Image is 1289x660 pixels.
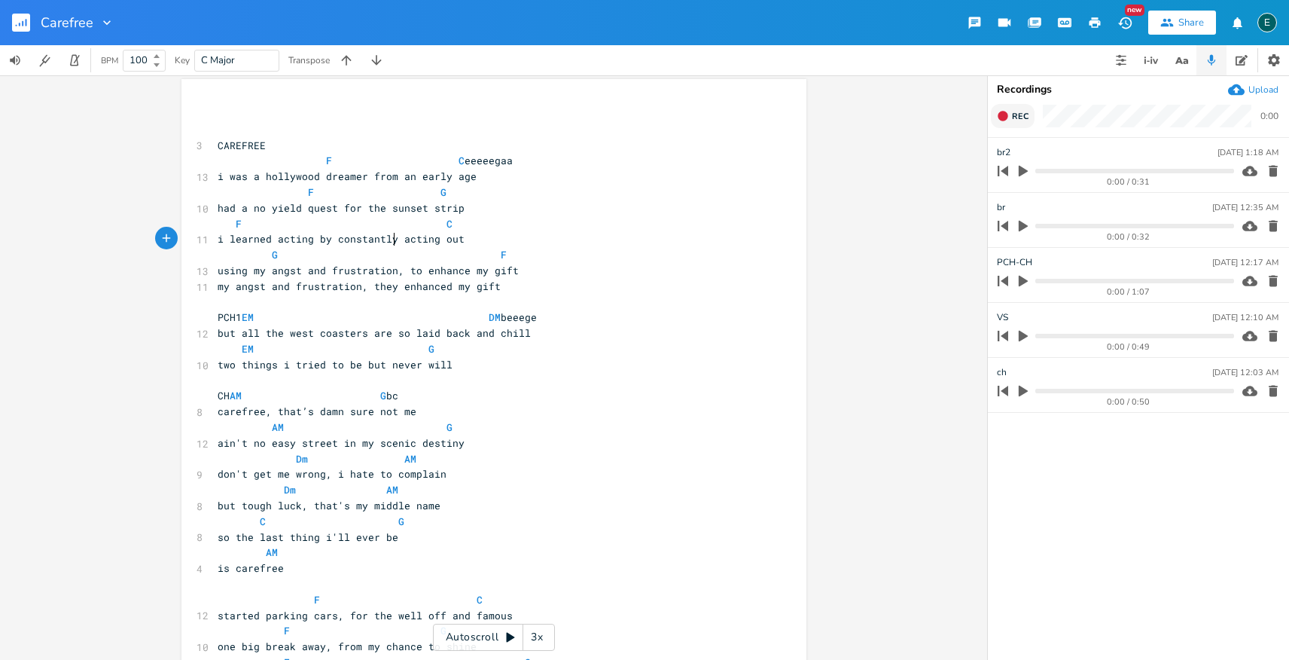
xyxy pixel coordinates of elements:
[288,56,330,65] div: Transpose
[218,358,453,371] span: two things i tried to be but never will
[284,483,296,497] span: Dm
[440,185,446,199] span: G
[242,310,254,324] span: EM
[1023,288,1234,296] div: 0:00 / 1:07
[308,185,314,199] span: F
[489,310,501,324] span: DM
[1023,343,1234,351] div: 0:00 / 0:49
[433,624,555,651] div: Autoscroll
[218,310,537,324] span: PCH1 beeege
[997,255,1032,270] span: PCH-CH
[1257,5,1277,40] button: E
[1212,368,1278,377] div: [DATE] 12:03 AM
[296,452,308,466] span: Dm
[997,365,1007,380] span: ch
[41,16,93,29] span: Carefree
[230,389,242,402] span: AM
[272,420,284,434] span: AM
[326,154,332,167] span: F
[997,145,1010,160] span: br2
[386,483,398,497] span: AM
[201,53,235,67] span: C Major
[991,104,1035,128] button: Rec
[218,467,446,481] span: don't get me wrong, i hate to complain
[218,264,519,277] span: using my angst and frustration, to enhance my gift
[1212,258,1278,267] div: [DATE] 12:17 AM
[314,593,320,607] span: F
[218,139,266,152] span: CAREFREE
[477,593,483,607] span: C
[523,624,550,651] div: 3x
[218,609,513,622] span: started parking cars, for the well off and famous
[1023,398,1234,406] div: 0:00 / 0:50
[459,154,465,167] span: C
[218,232,465,246] span: i learned acting by constantly acting out
[997,84,1280,95] div: Recordings
[175,56,190,65] div: Key
[1228,81,1278,98] button: Upload
[404,452,416,466] span: AM
[1110,9,1140,36] button: New
[266,545,278,559] span: AM
[218,530,398,544] span: so the last thing i'll ever be
[218,436,465,450] span: ain't no easy street in my scenic destiny
[1212,203,1278,212] div: [DATE] 12:35 AM
[1012,111,1028,122] span: Rec
[1178,16,1204,29] div: Share
[997,200,1005,215] span: br
[218,154,513,167] span: eeeeegaa
[1212,313,1278,322] div: [DATE] 12:10 AM
[218,499,440,512] span: but tough luck, that's my middle name
[218,201,465,215] span: had a no yield quest for the sunset strip
[997,310,1008,325] span: VS
[380,389,386,402] span: G
[1023,233,1234,241] div: 0:00 / 0:32
[446,420,453,434] span: G
[501,248,507,261] span: F
[101,57,118,65] div: BPM
[1248,84,1278,96] div: Upload
[218,405,416,418] span: carefree, that’s damn sure not me
[398,515,404,528] span: G
[284,624,290,637] span: F
[1260,112,1278,121] div: 0:00
[1257,13,1277,32] div: edenmusic
[218,280,501,293] span: my angst and frustration, they enhanced my gift
[218,640,477,653] span: one big break away, from my chance to shine
[1023,178,1234,186] div: 0:00 / 0:31
[218,170,477,183] span: i was a hollywood dreamer from an early age
[218,561,284,575] span: is carefree
[242,342,254,356] span: EM
[1148,11,1216,35] button: Share
[260,515,266,528] span: C
[218,389,398,402] span: CH bc
[428,342,434,356] span: G
[1125,5,1144,16] div: New
[218,326,531,340] span: but all the west coasters are so laid back and chill
[236,217,242,231] span: F
[1217,148,1278,157] div: [DATE] 1:18 AM
[446,217,453,231] span: C
[272,248,278,261] span: G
